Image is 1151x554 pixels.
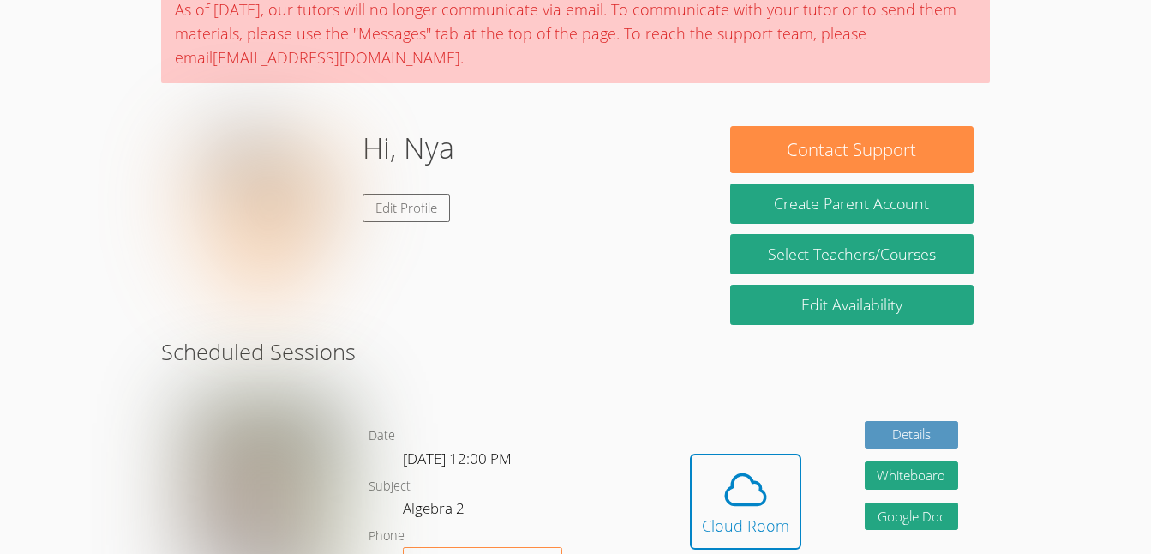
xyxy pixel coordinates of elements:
img: default.png [177,126,349,298]
dt: Subject [369,476,411,497]
button: Cloud Room [690,454,801,550]
a: Select Teachers/Courses [730,234,974,274]
a: Edit Profile [363,194,450,222]
a: Details [865,421,959,449]
a: Google Doc [865,503,959,531]
dt: Phone [369,526,405,547]
dt: Date [369,425,395,447]
h2: Scheduled Sessions [161,335,990,368]
button: Contact Support [730,126,974,173]
button: Whiteboard [865,461,959,490]
div: Cloud Room [702,514,789,538]
dd: Algebra 2 [403,497,468,526]
button: Create Parent Account [730,184,974,224]
a: Edit Availability [730,285,974,325]
h1: Hi, Nya [363,126,454,170]
span: [DATE] 12:00 PM [403,449,512,468]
